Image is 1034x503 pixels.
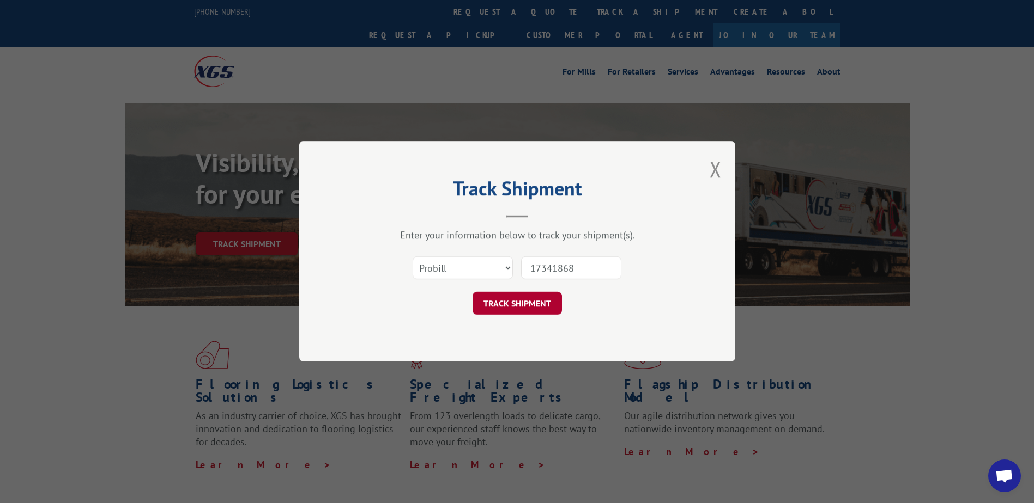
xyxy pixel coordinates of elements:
div: Enter your information below to track your shipment(s). [354,229,681,242]
h2: Track Shipment [354,181,681,201]
button: Close modal [710,155,722,183]
div: Open chat [988,459,1021,492]
input: Number(s) [521,257,621,280]
button: TRACK SHIPMENT [473,292,562,315]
